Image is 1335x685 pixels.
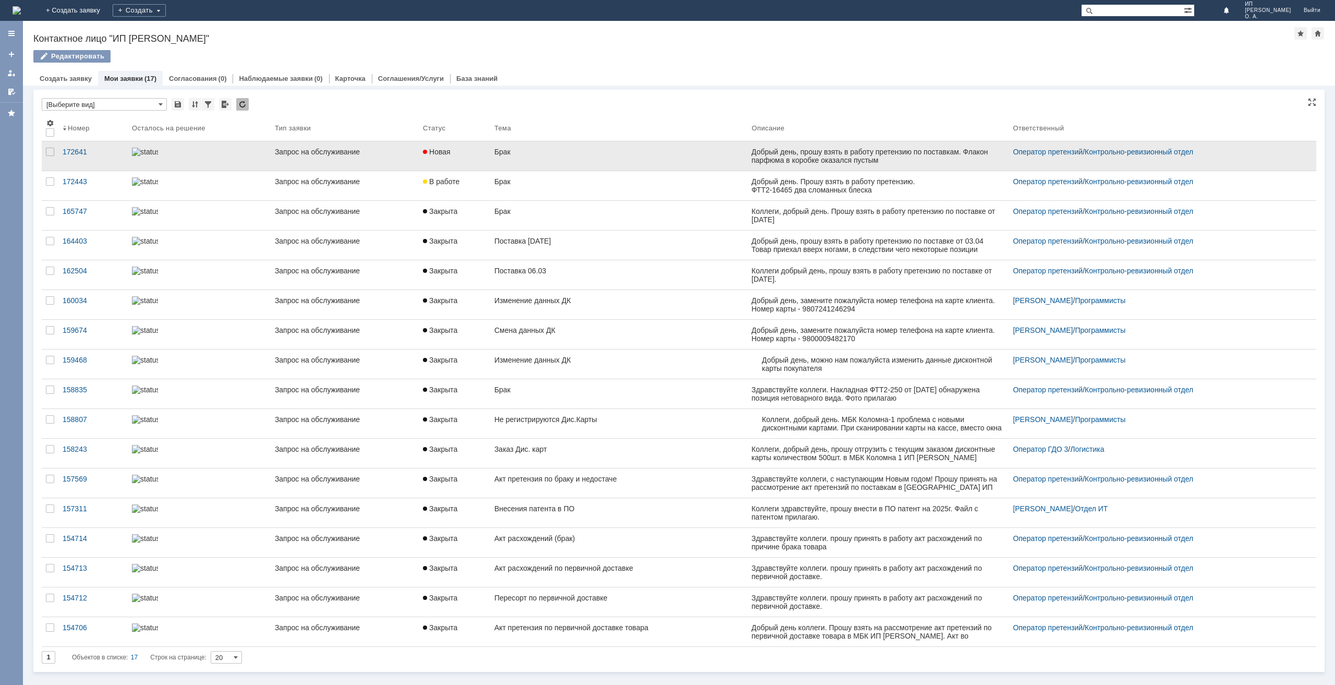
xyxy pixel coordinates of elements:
div: 162504 [63,267,124,275]
a: statusbar-100 (1).png [128,409,271,438]
div: Запрос на обслуживание [275,267,415,275]
a: Закрыта [419,231,490,260]
div: 164403 [63,237,124,245]
div: Акт расхождений (брак) [494,534,744,543]
a: Закрыта [419,468,490,498]
a: 159468 [58,350,128,379]
a: statusbar-100 (1).png [128,171,271,200]
div: 165747 [63,207,124,215]
span: Закрыта [423,564,457,572]
a: Программисты [1075,296,1125,305]
div: / [1013,504,1304,513]
div: / [1013,148,1304,156]
a: 154706 [58,617,128,646]
a: 162504 [58,260,128,290]
a: Закрыта [419,379,490,408]
div: 154713 [63,564,124,572]
a: statusbar-100 (1).png [128,260,271,290]
a: [PERSON_NAME] [1013,504,1073,513]
a: В работе [419,171,490,200]
div: Экспорт списка [219,98,232,111]
a: 172443 [58,171,128,200]
span: Закрыта [423,356,457,364]
a: 158243 [58,439,128,468]
a: statusbar-100 (1).png [128,201,271,230]
a: Брак [490,379,748,408]
div: Запрос на обслуживание [275,207,415,215]
div: (0) [314,75,323,82]
a: statusbar-100 (1).png [128,231,271,260]
a: Программисты [1075,415,1125,424]
a: Поставка [DATE] [490,231,748,260]
div: Запрос на обслуживание [275,623,415,632]
th: Тема [490,115,748,141]
a: Закрыта [419,498,490,527]
div: Брак [494,148,744,156]
div: / [1013,326,1304,334]
img: statusbar-100 (1).png [132,148,158,156]
div: Запрос на обслуживание [275,504,415,513]
a: Закрыта [419,587,490,617]
a: Оператор претензий [1013,267,1083,275]
a: Запрос на обслуживание [271,350,419,379]
a: Акт претензия по браку и недостаче [490,468,748,498]
div: (17) [144,75,156,82]
a: statusbar-100 (1).png [128,587,271,617]
a: Контрольно-ревизионный отдел [1085,534,1193,543]
img: statusbar-100 (1).png [132,296,158,305]
span: Закрыта [423,237,457,245]
a: [PERSON_NAME] [1013,415,1073,424]
img: statusbar-100 (1).png [132,534,158,543]
a: Закрыта [419,617,490,646]
a: Запрос на обслуживание [271,409,419,438]
div: / [1013,534,1304,543]
div: Запрос на обслуживание [275,326,415,334]
a: Новая [419,141,490,171]
div: Добавить в избранное [1294,27,1307,40]
div: Не регистрируются Дис.Карты [494,415,744,424]
span: Закрыта [423,445,457,453]
div: Запрос на обслуживание [275,296,415,305]
img: statusbar-100 (1).png [132,475,158,483]
a: Отдел ИТ [1075,504,1108,513]
a: Запрос на обслуживание [271,379,419,408]
span: Закрыта [423,207,457,215]
span: Закрыта [423,534,457,543]
div: Заказ Дис. карт [494,445,744,453]
a: Смена данных ДК [490,320,748,349]
a: 164403 [58,231,128,260]
div: Сделать домашней страницей [1312,27,1324,40]
div: Акт претензия по первичной доставке товара [494,623,744,632]
a: Акт претензия по первичной доставке товара [490,617,748,646]
span: Закрыта [423,594,457,602]
a: Контрольно-ревизионный отдел [1085,386,1193,394]
div: / [1013,594,1304,602]
div: 158835 [63,386,124,394]
th: Осталось на решение [128,115,271,141]
div: / [1013,445,1304,453]
a: Контрольно-ревизионный отдел [1085,148,1193,156]
span: О. А. [1245,14,1291,20]
div: 154714 [63,534,124,543]
a: 154712 [58,587,128,617]
a: 158835 [58,379,128,408]
a: statusbar-100 (1).png [128,290,271,319]
div: / [1013,177,1304,186]
div: / [1013,475,1304,483]
a: Программисты [1075,326,1125,334]
a: Закрыта [419,201,490,230]
img: statusbar-100 (1).png [132,564,158,572]
a: statusbar-100 (1).png [128,617,271,646]
a: statusbar-100 (1).png [128,468,271,498]
a: Программисты [1075,356,1125,364]
div: Описание [751,124,784,132]
a: statusbar-100 (1).png [128,558,271,587]
a: Запрос на обслуживание [271,468,419,498]
a: statusbar-100 (1).png [128,528,271,557]
div: 160034 [63,296,124,305]
div: 154712 [63,594,124,602]
a: Оператор претензий [1013,148,1083,156]
div: Контактное лицо "ИП [PERSON_NAME]" [33,33,1294,44]
a: Брак [490,141,748,171]
div: Сортировка... [189,98,201,111]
